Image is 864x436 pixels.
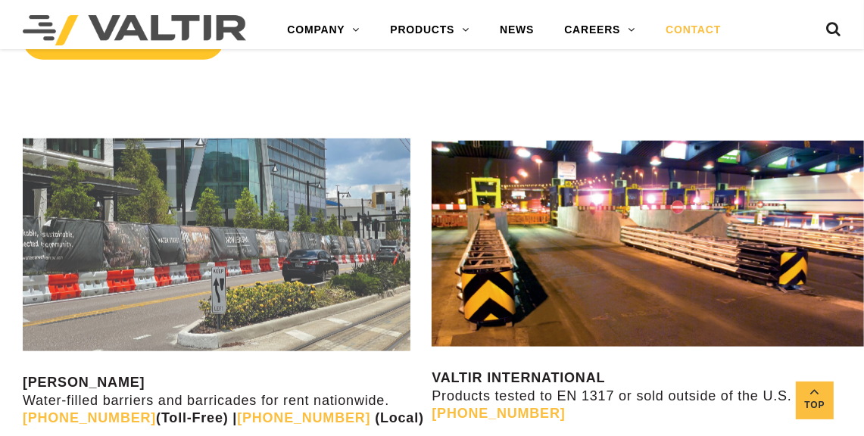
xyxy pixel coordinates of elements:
[23,410,156,425] a: [PHONE_NUMBER]
[796,381,834,419] a: Top
[375,15,485,45] a: PRODUCTS
[23,15,246,45] img: Valtir
[272,15,375,45] a: COMPANY
[237,410,370,425] a: [PHONE_NUMBER]
[432,370,605,385] strong: VALTIR INTERNATIONAL
[23,139,410,351] img: Rentals contact us image
[432,406,565,421] a: [PHONE_NUMBER]
[432,140,864,347] img: contact us valtir international
[23,410,237,425] strong: (Toll-Free) |
[432,369,864,422] p: Products tested to EN 1317 or sold outside of the U.S.
[796,397,834,414] span: Top
[650,15,736,45] a: CONTACT
[375,410,424,425] strong: (Local)
[485,15,549,45] a: NEWS
[23,375,145,390] strong: [PERSON_NAME]
[23,374,429,427] p: Water-filled barriers and barricades for rent nationwide.
[549,15,650,45] a: CAREERS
